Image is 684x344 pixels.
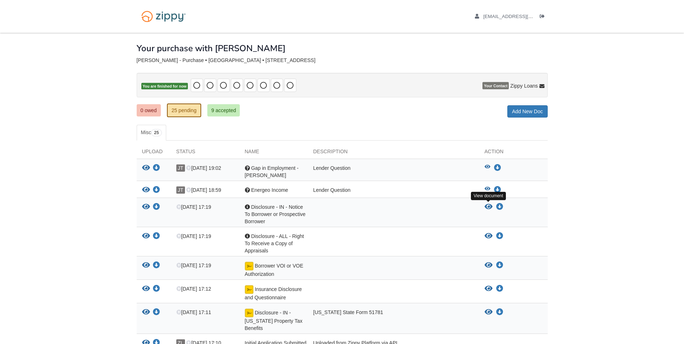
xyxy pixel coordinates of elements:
a: Download Borrower VOI or VOE Authorization [496,263,503,268]
span: 25 [151,129,162,136]
h1: Your purchase with [PERSON_NAME] [137,44,286,53]
img: Document fully signed [245,285,253,294]
button: View Gap in Employment - Jennifer [142,164,150,172]
button: View Insurance Disclosure and Questionnaire [142,285,150,293]
a: 9 accepted [207,104,240,116]
button: View Borrower VOI or VOE Authorization [485,262,493,269]
button: View Disclosure - ALL - Right To Receive a Copy of Appraisals [142,233,150,240]
a: Download Disclosure - IN - Indiana Property Tax Benefits [496,309,503,315]
img: Logo [137,7,190,26]
button: View Disclosure - IN - Notice To Borrower or Prospective Borrower [142,203,150,211]
button: View Borrower VOI or VOE Authorization [142,262,150,269]
span: nicole08181988@gmail.com [483,14,566,19]
span: [DATE] 17:19 [176,204,211,210]
div: Action [479,148,548,159]
span: Insurance Disclosure and Questionnaire [245,286,302,300]
a: Download Borrower VOI or VOE Authorization [153,263,160,269]
a: Download Energeo Income [494,187,501,193]
span: Your Contact [482,82,509,89]
a: Misc [137,125,166,141]
span: [DATE] 17:12 [176,286,211,292]
button: View Disclosure - IN - Indiana Property Tax Benefits [142,309,150,316]
a: Log out [540,14,548,21]
button: View Disclosure - IN - Indiana Property Tax Benefits [485,309,493,316]
span: JT [176,164,185,172]
a: 25 pending [167,103,201,117]
button: View Insurance Disclosure and Questionnaire [485,285,493,292]
a: Download Disclosure - ALL - Right To Receive a Copy of Appraisals [496,233,503,239]
span: [DATE] 17:19 [176,263,211,268]
div: Name [239,148,308,159]
button: View Energeo Income [142,186,150,194]
span: Zippy Loans [510,82,538,89]
a: Download Disclosure - IN - Indiana Property Tax Benefits [153,310,160,316]
button: View Disclosure - IN - Notice To Borrower or Prospective Borrower [485,203,493,211]
div: Status [171,148,239,159]
a: edit profile [475,14,566,21]
div: Description [308,148,479,159]
span: JT [176,186,185,194]
div: Lender Question [308,164,479,179]
span: Disclosure - IN - [US_STATE] Property Tax Benefits [245,310,303,331]
div: [US_STATE] State Form 51781 [308,309,479,332]
span: Disclosure - IN - Notice To Borrower or Prospective Borrower [245,204,306,224]
a: Download Gap in Employment - Jennifer [494,165,501,171]
a: 0 owed [137,104,161,116]
button: View Disclosure - ALL - Right To Receive a Copy of Appraisals [485,233,493,240]
span: Borrower VOI or VOE Authorization [245,263,303,277]
div: Lender Question [308,186,479,196]
button: View Gap in Employment - Jennifer [485,164,490,172]
span: [DATE] 17:19 [176,233,211,239]
a: Download Disclosure - IN - Notice To Borrower or Prospective Borrower [153,204,160,210]
div: Upload [137,148,171,159]
span: Disclosure - ALL - Right To Receive a Copy of Appraisals [245,233,304,253]
a: Download Insurance Disclosure and Questionnaire [153,286,160,292]
span: Gap in Employment - [PERSON_NAME] [245,165,299,178]
div: [PERSON_NAME] - Purchase • [GEOGRAPHIC_DATA] • [STREET_ADDRESS] [137,57,548,63]
a: Download Gap in Employment - Jennifer [153,166,160,171]
button: View Energeo Income [485,186,490,194]
a: Download Insurance Disclosure and Questionnaire [496,286,503,292]
a: Download Disclosure - ALL - Right To Receive a Copy of Appraisals [153,234,160,239]
a: Add New Doc [507,105,548,118]
span: [DATE] 19:02 [186,165,221,171]
span: [DATE] 17:11 [176,309,211,315]
img: Document fully signed [245,309,253,317]
span: [DATE] 18:59 [186,187,221,193]
img: Document fully signed [245,262,253,270]
div: View document [471,192,506,200]
a: Download Energeo Income [153,188,160,193]
a: Download Disclosure - IN - Notice To Borrower or Prospective Borrower [496,204,503,210]
span: Energeo Income [251,187,288,193]
span: You are finished for now [141,83,188,90]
